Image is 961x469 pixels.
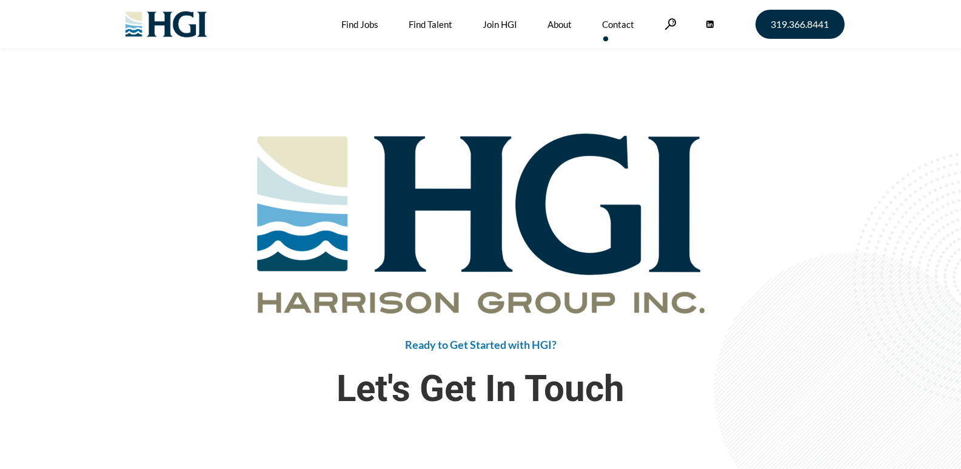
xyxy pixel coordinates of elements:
[493,434,665,454] input: Name
[665,18,677,30] a: Search
[771,19,829,29] span: 319.366.8441
[755,10,845,39] a: 319.366.8441
[672,434,844,454] input: Email
[117,363,845,414] span: Let's Get In Touch
[405,338,557,351] span: Ready to Get Started with HGI?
